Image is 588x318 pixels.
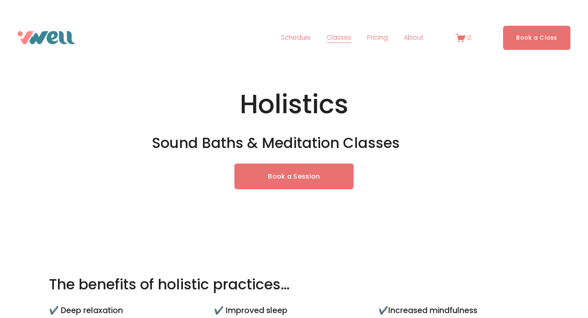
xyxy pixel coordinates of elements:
[379,305,539,316] h4: ✔️Increased mindfulness
[281,31,311,44] a: Schedule
[455,33,472,43] a: 0 items in cart
[404,31,423,44] a: folder dropdown
[111,88,477,121] h1: Holistics
[18,31,76,44] img: VWell
[327,32,351,44] span: Classes
[214,305,374,316] h4: ✔️ Improved sleep
[404,32,423,44] span: About
[327,31,351,44] a: folder dropdown
[152,134,436,153] h3: Sound Baths & Meditation Classes
[367,31,388,44] a: Pricing
[234,163,354,189] a: Book a Session
[49,305,209,316] h4: ✔️ Deep relaxation
[503,26,570,50] a: Book a Class
[49,275,436,294] h3: The benefits of holistic practices…
[467,33,471,43] span: 0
